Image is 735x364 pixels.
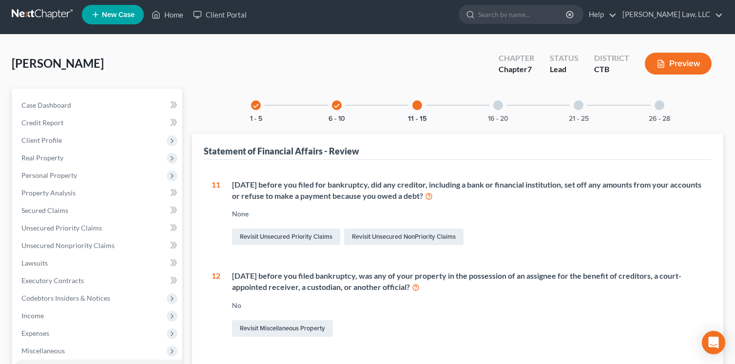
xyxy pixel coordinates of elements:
div: Open Intercom Messenger [702,331,725,354]
a: Lawsuits [14,254,182,272]
i: check [252,102,259,109]
a: Revisit Miscellaneous Property [232,320,333,337]
span: Income [21,311,44,320]
span: Unsecured Priority Claims [21,224,102,232]
a: Unsecured Nonpriority Claims [14,237,182,254]
div: 12 [212,270,220,339]
div: None [232,209,704,219]
span: Lawsuits [21,259,48,267]
button: Preview [645,53,712,75]
span: Unsecured Nonpriority Claims [21,241,115,249]
div: Status [550,53,579,64]
span: Expenses [21,329,49,337]
button: 16 - 20 [488,115,508,122]
div: Chapter [499,53,534,64]
div: Statement of Financial Affairs - Review [204,145,359,157]
input: Search by name... [478,5,567,23]
button: 11 - 15 [408,115,427,122]
button: 21 - 25 [569,115,589,122]
div: No [232,301,704,310]
a: Home [147,6,188,23]
div: CTB [594,64,629,75]
span: Miscellaneous [21,346,65,355]
span: Real Property [21,153,63,162]
span: Credit Report [21,118,63,127]
div: Lead [550,64,579,75]
a: Unsecured Priority Claims [14,219,182,237]
a: Help [584,6,617,23]
button: 1 - 5 [250,115,262,122]
a: Revisit Unsecured Priority Claims [232,229,340,245]
div: Chapter [499,64,534,75]
span: Executory Contracts [21,276,84,285]
span: Property Analysis [21,189,76,197]
div: [DATE] before you filed bankruptcy, was any of your property in the possession of an assignee for... [232,270,704,293]
span: Personal Property [21,171,77,179]
span: Case Dashboard [21,101,71,109]
div: [DATE] before you filed for bankruptcy, did any creditor, including a bank or financial instituti... [232,179,704,202]
i: check [333,102,340,109]
a: Property Analysis [14,184,182,202]
a: Revisit Unsecured NonPriority Claims [344,229,464,245]
span: 7 [527,64,532,74]
a: Client Portal [188,6,251,23]
a: Secured Claims [14,202,182,219]
button: 6 - 10 [329,115,345,122]
button: 26 - 28 [649,115,670,122]
a: Case Dashboard [14,96,182,114]
a: [PERSON_NAME] Law, LLC [618,6,723,23]
span: New Case [102,11,135,19]
span: Client Profile [21,136,62,144]
div: District [594,53,629,64]
a: Credit Report [14,114,182,132]
span: Secured Claims [21,206,68,214]
a: Executory Contracts [14,272,182,289]
span: [PERSON_NAME] [12,56,104,70]
span: Codebtors Insiders & Notices [21,294,110,302]
div: 11 [212,179,220,248]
